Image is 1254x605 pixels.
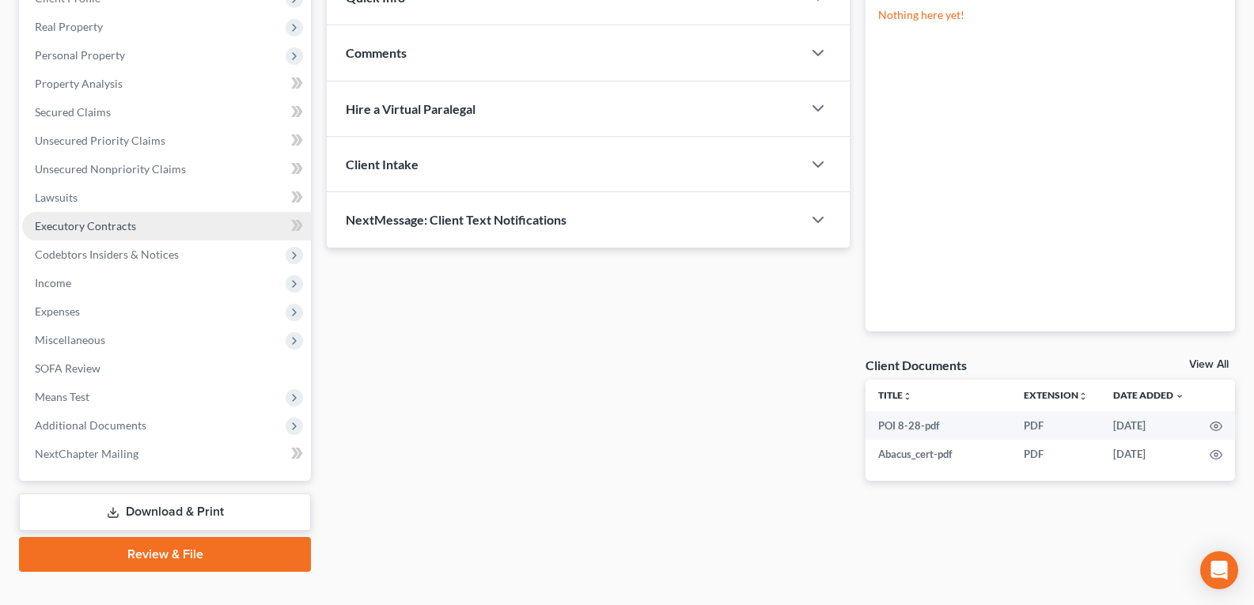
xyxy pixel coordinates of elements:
span: Unsecured Nonpriority Claims [35,162,186,176]
td: [DATE] [1101,411,1197,440]
td: PDF [1011,440,1101,468]
td: POI 8-28-pdf [866,411,1011,440]
span: Property Analysis [35,77,123,90]
a: Date Added expand_more [1113,389,1184,401]
span: NextMessage: Client Text Notifications [346,212,566,227]
span: Unsecured Priority Claims [35,134,165,147]
span: Personal Property [35,48,125,62]
a: Titleunfold_more [878,389,912,401]
span: Real Property [35,20,103,33]
td: Abacus_cert-pdf [866,440,1011,468]
span: Means Test [35,390,89,403]
a: Download & Print [19,493,311,531]
span: Secured Claims [35,105,111,119]
a: Unsecured Priority Claims [22,127,311,155]
div: Open Intercom Messenger [1200,551,1238,589]
span: Executory Contracts [35,219,136,233]
div: Client Documents [866,357,967,373]
span: Hire a Virtual Paralegal [346,101,475,116]
i: expand_more [1175,391,1184,401]
span: Expenses [35,304,80,318]
a: Unsecured Nonpriority Claims [22,155,311,183]
i: unfold_more [1078,391,1088,401]
a: Extensionunfold_more [1024,389,1088,401]
a: Executory Contracts [22,212,311,240]
td: PDF [1011,411,1101,440]
a: View All [1189,359,1229,370]
span: Comments [346,45,407,60]
a: NextChapter Mailing [22,440,311,468]
a: Review & File [19,537,311,572]
a: Secured Claims [22,98,311,127]
span: SOFA Review [35,361,100,375]
span: Miscellaneous [35,333,105,346]
span: NextChapter Mailing [35,447,138,460]
span: Codebtors Insiders & Notices [35,248,179,261]
i: unfold_more [903,391,912,401]
p: Nothing here yet! [878,7,1222,23]
span: Client Intake [346,157,419,172]
a: SOFA Review [22,354,311,383]
span: Additional Documents [35,418,146,432]
span: Income [35,276,71,289]
a: Lawsuits [22,183,311,212]
a: Property Analysis [22,70,311,98]
span: Lawsuits [35,191,78,204]
td: [DATE] [1101,440,1197,468]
